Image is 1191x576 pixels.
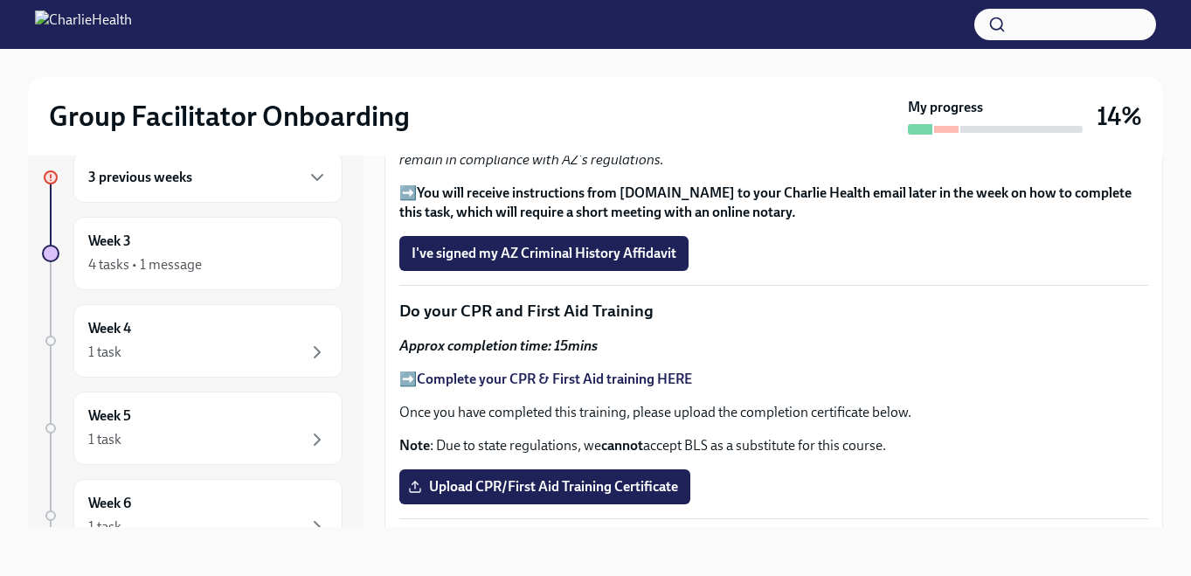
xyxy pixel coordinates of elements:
div: 4 tasks • 1 message [88,255,202,274]
div: 1 task [88,430,121,449]
a: Week 51 task [42,392,343,465]
strong: You will receive instructions from [DOMAIN_NAME] to your Charlie Health email later in the week o... [399,184,1132,220]
img: CharlieHealth [35,10,132,38]
h6: Week 3 [88,232,131,251]
h2: Group Facilitator Onboarding [49,99,410,134]
a: Week 41 task [42,304,343,378]
p: : Due to state regulations, we accept BLS as a substitute for this course. [399,436,1148,455]
span: Upload CPR/First Aid Training Certificate [412,478,678,496]
p: Do your CPR and First Aid Training [399,300,1148,323]
strong: Approx completion time: 15mins [399,337,598,354]
strong: My progress [908,98,983,117]
label: Upload CPR/First Aid Training Certificate [399,469,690,504]
span: I've signed my AZ Criminal History Affidavit [412,245,676,262]
strong: Note [399,437,430,454]
div: 3 previous weeks [73,152,343,203]
div: 1 task [88,517,121,537]
a: Complete your CPR & First Aid training HERE [417,371,692,387]
h6: Week 6 [88,494,131,513]
h6: Week 5 [88,406,131,426]
a: Week 61 task [42,479,343,552]
button: I've signed my AZ Criminal History Affidavit [399,236,689,271]
div: 1 task [88,343,121,362]
h6: 3 previous weeks [88,168,192,187]
h3: 14% [1097,101,1142,132]
p: Once you have completed this training, please upload the completion certificate below. [399,403,1148,422]
p: ➡️ [399,370,1148,389]
p: ➡️ [399,184,1148,222]
a: Week 34 tasks • 1 message [42,217,343,290]
strong: cannot [601,437,643,454]
h6: Week 4 [88,319,131,338]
